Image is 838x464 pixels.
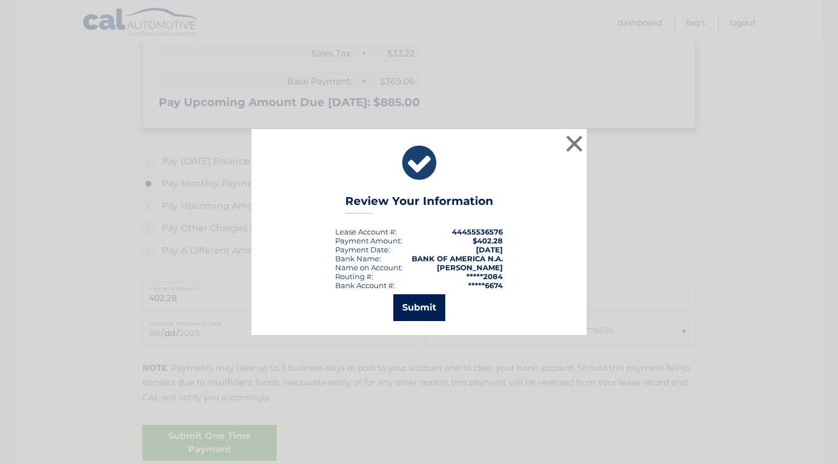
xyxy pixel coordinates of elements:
div: Payment Amount: [335,236,402,245]
div: Name on Account: [335,263,403,272]
button: Submit [393,294,445,321]
div: Routing #: [335,272,373,281]
span: $402.28 [473,236,503,245]
span: [DATE] [476,245,503,254]
div: Bank Name: [335,254,381,263]
strong: [PERSON_NAME] [437,263,503,272]
h3: Review Your Information [345,194,493,214]
span: Payment Date [335,245,388,254]
div: Lease Account #: [335,227,397,236]
strong: BANK OF AMERICA N.A. [412,254,503,263]
button: × [563,132,585,155]
div: : [335,245,390,254]
strong: 44455536576 [452,227,503,236]
div: Bank Account #: [335,281,395,290]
